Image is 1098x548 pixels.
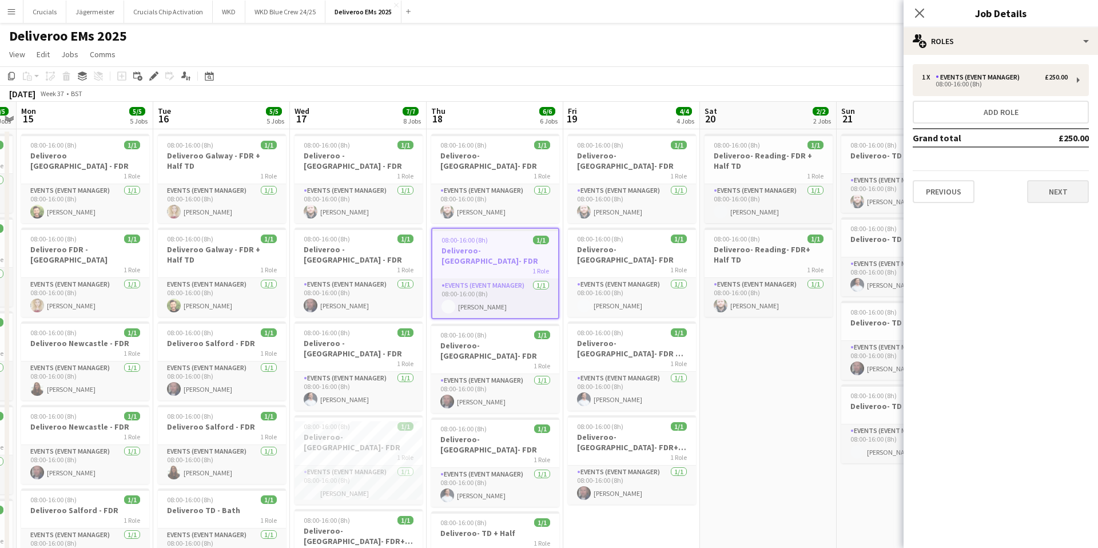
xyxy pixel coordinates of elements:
[670,359,687,368] span: 1 Role
[807,172,823,180] span: 1 Role
[158,338,286,348] h3: Deliveroo Salford - FDR
[261,235,277,243] span: 1/1
[568,134,696,223] app-job-card: 08:00-16:00 (8h)1/1Deliveroo- [GEOGRAPHIC_DATA]- FDR1 RoleEvents (Event Manager)1/108:00-16:00 (8...
[577,328,623,337] span: 08:00-16:00 (8h)
[431,324,559,413] div: 08:00-16:00 (8h)1/1Deliveroo- [GEOGRAPHIC_DATA]- FDR1 RoleEvents (Event Manager)1/108:00-16:00 (8...
[21,184,149,223] app-card-role: Events (Event Manager)1/108:00-16:00 (8h)[PERSON_NAME]
[922,73,936,81] div: 1 x
[397,265,413,274] span: 1 Role
[431,228,559,319] app-job-card: 08:00-16:00 (8h)1/1Deliveroo- [GEOGRAPHIC_DATA]- FDR1 RoleEvents (Event Manager)1/108:00-16:00 (8...
[431,340,559,361] h3: Deliveroo- [GEOGRAPHIC_DATA]- FDR
[21,505,149,515] h3: Deliveroo Salford - FDR
[841,301,969,380] app-job-card: 08:00-16:00 (8h)1/1Deliveroo- TD1 RoleEvents (Event Manager)1/108:00-16:00 (8h)[PERSON_NAME]
[158,150,286,171] h3: Deliveroo Galway - FDR + Half TD
[38,89,66,98] span: Week 37
[705,134,833,223] app-job-card: 08:00-16:00 (8h)1/1Deliveroo- Reading- FDR + Half TD1 RoleEvents (Event Manager)1/108:00-16:00 (8...
[21,228,149,317] app-job-card: 08:00-16:00 (8h)1/1Deliveroo FDR - [GEOGRAPHIC_DATA]1 RoleEvents (Event Manager)1/108:00-16:00 (8...
[440,518,487,527] span: 08:00-16:00 (8h)
[158,405,286,484] div: 08:00-16:00 (8h)1/1Deliveroo Salford - FDR1 RoleEvents (Event Manager)1/108:00-16:00 (8h)[PERSON_...
[124,141,140,149] span: 1/1
[30,328,77,337] span: 08:00-16:00 (8h)
[568,432,696,452] h3: Deliveroo- [GEOGRAPHIC_DATA]- FDR+ Half TD
[705,244,833,265] h3: Deliveroo- Reading- FDR+ Half TD
[431,374,559,413] app-card-role: Events (Event Manager)1/108:00-16:00 (8h)[PERSON_NAME]
[19,112,36,125] span: 15
[813,117,831,125] div: 2 Jobs
[30,495,77,504] span: 08:00-16:00 (8h)
[568,372,696,411] app-card-role: Events (Event Manager)1/108:00-16:00 (8h)[PERSON_NAME]
[431,134,559,223] app-job-card: 08:00-16:00 (8h)1/1Deliveroo- [GEOGRAPHIC_DATA]- FDR1 RoleEvents (Event Manager)1/108:00-16:00 (8...
[295,244,423,265] h3: Deliveroo - [GEOGRAPHIC_DATA] - FDR
[841,341,969,380] app-card-role: Events (Event Manager)1/108:00-16:00 (8h)[PERSON_NAME]
[568,321,696,411] div: 08:00-16:00 (8h)1/1Deliveroo- [GEOGRAPHIC_DATA]- FDR + Half TD1 RoleEvents (Event Manager)1/108:0...
[671,328,687,337] span: 1/1
[90,49,116,59] span: Comms
[85,47,120,62] a: Comms
[9,27,127,45] h1: Deliveroo EMs 2025
[30,141,77,149] span: 08:00-16:00 (8h)
[124,495,140,504] span: 1/1
[534,331,550,339] span: 1/1
[266,117,284,125] div: 5 Jobs
[71,89,82,98] div: BST
[21,405,149,484] app-job-card: 08:00-16:00 (8h)1/1Deliveroo Newcastle - FDR1 RoleEvents (Event Manager)1/108:00-16:00 (8h)[PERSO...
[158,228,286,317] div: 08:00-16:00 (8h)1/1Deliveroo Galway - FDR + Half TD1 RoleEvents (Event Manager)1/108:00-16:00 (8h...
[397,141,413,149] span: 1/1
[850,141,897,149] span: 08:00-16:00 (8h)
[213,1,245,23] button: WKD
[534,172,550,180] span: 1 Role
[124,412,140,420] span: 1/1
[532,267,549,275] span: 1 Role
[534,362,550,370] span: 1 Role
[577,141,623,149] span: 08:00-16:00 (8h)
[9,49,25,59] span: View
[703,112,717,125] span: 20
[850,224,897,233] span: 08:00-16:00 (8h)
[441,236,488,244] span: 08:00-16:00 (8h)
[304,516,350,525] span: 08:00-16:00 (8h)
[295,150,423,171] h3: Deliveroo - [GEOGRAPHIC_DATA] - FDR
[124,172,140,180] span: 1 Role
[568,184,696,223] app-card-role: Events (Event Manager)1/108:00-16:00 (8h)[PERSON_NAME]
[431,528,559,538] h3: Deliveroo- TD + Half
[577,422,623,431] span: 08:00-16:00 (8h)
[397,453,413,462] span: 1 Role
[32,47,54,62] a: Edit
[21,134,149,223] div: 08:00-16:00 (8h)1/1Deliveroo [GEOGRAPHIC_DATA] - FDR1 RoleEvents (Event Manager)1/108:00-16:00 (8...
[295,228,423,317] app-job-card: 08:00-16:00 (8h)1/1Deliveroo - [GEOGRAPHIC_DATA] - FDR1 RoleEvents (Event Manager)1/108:00-16:00 ...
[260,432,277,441] span: 1 Role
[566,112,577,125] span: 19
[671,422,687,431] span: 1/1
[167,141,213,149] span: 08:00-16:00 (8h)
[676,107,692,116] span: 4/4
[295,321,423,411] app-job-card: 08:00-16:00 (8h)1/1Deliveroo - [GEOGRAPHIC_DATA] - FDR1 RoleEvents (Event Manager)1/108:00-16:00 ...
[429,112,445,125] span: 18
[167,328,213,337] span: 08:00-16:00 (8h)
[245,1,325,23] button: WKD Blue Crew 24/25
[261,141,277,149] span: 1/1
[158,278,286,317] app-card-role: Events (Event Manager)1/108:00-16:00 (8h)[PERSON_NAME]
[158,505,286,515] h3: Deliveroo TD - Bath
[1045,73,1068,81] div: £250.00
[30,235,77,243] span: 08:00-16:00 (8h)
[705,228,833,317] app-job-card: 08:00-16:00 (8h)1/1Deliveroo- Reading- FDR+ Half TD1 RoleEvents (Event Manager)1/108:00-16:00 (8h...
[705,150,833,171] h3: Deliveroo- Reading- FDR + Half TD
[431,106,445,116] span: Thu
[841,257,969,296] app-card-role: Events (Event Manager)1/108:00-16:00 (8h)[PERSON_NAME]
[440,424,487,433] span: 08:00-16:00 (8h)
[21,244,149,265] h3: Deliveroo FDR - [GEOGRAPHIC_DATA]
[260,349,277,358] span: 1 Role
[431,150,559,171] h3: Deliveroo- [GEOGRAPHIC_DATA]- FDR
[533,236,549,244] span: 1/1
[841,401,969,411] h3: Deliveroo- TD
[850,308,897,316] span: 08:00-16:00 (8h)
[304,422,350,431] span: 08:00-16:00 (8h)
[261,328,277,337] span: 1/1
[807,235,823,243] span: 1/1
[431,434,559,455] h3: Deliveroo- [GEOGRAPHIC_DATA]- FDR
[21,106,36,116] span: Mon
